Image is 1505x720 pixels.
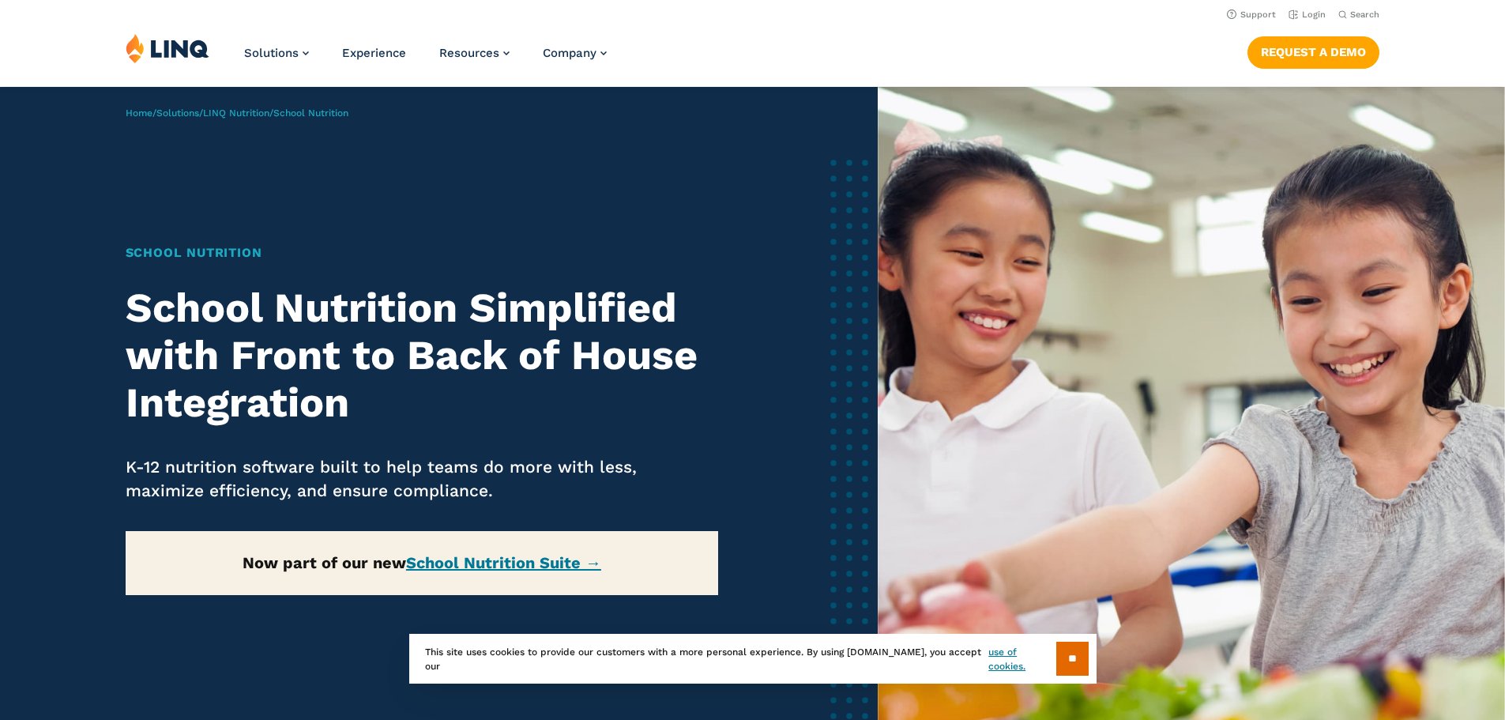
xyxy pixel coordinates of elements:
button: Open Search Bar [1338,9,1379,21]
div: This site uses cookies to provide our customers with a more personal experience. By using [DOMAIN... [409,634,1097,684]
a: LINQ Nutrition [203,107,269,119]
span: Company [543,46,596,60]
h2: School Nutrition Simplified with Front to Back of House Integration [126,285,719,426]
a: Company [543,46,607,60]
a: School Nutrition Suite → [406,553,601,572]
h1: School Nutrition [126,243,719,262]
span: School Nutrition [273,107,348,119]
a: Login [1289,9,1326,20]
a: Experience [342,46,406,60]
a: Request a Demo [1247,36,1379,68]
p: K-12 nutrition software built to help teams do more with less, maximize efficiency, and ensure co... [126,455,719,503]
span: / / / [126,107,348,119]
a: use of cookies. [988,645,1055,673]
a: Resources [439,46,510,60]
span: Solutions [244,46,299,60]
img: LINQ | K‑12 Software [126,33,209,63]
a: Solutions [156,107,199,119]
strong: Now part of our new [243,553,601,572]
a: Solutions [244,46,309,60]
nav: Primary Navigation [244,33,607,85]
a: Support [1227,9,1276,20]
span: Resources [439,46,499,60]
nav: Button Navigation [1247,33,1379,68]
a: Home [126,107,152,119]
span: Search [1350,9,1379,20]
